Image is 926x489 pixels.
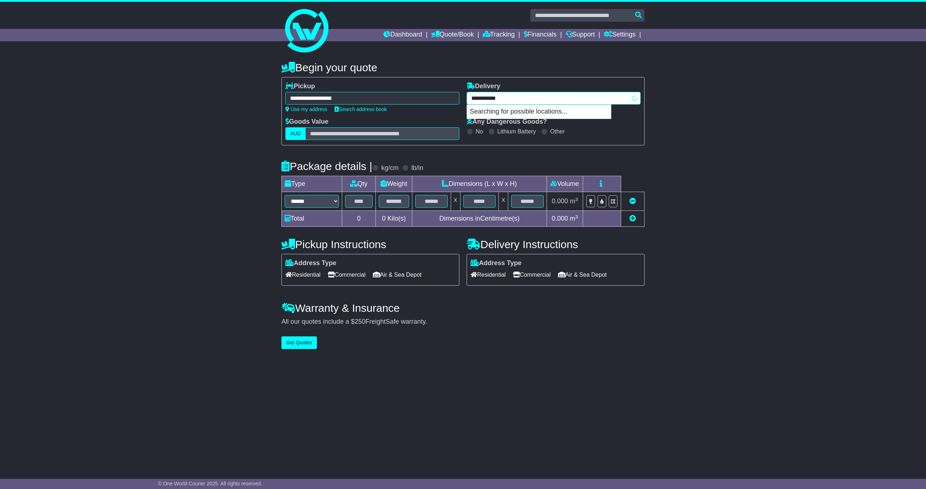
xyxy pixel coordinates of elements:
[285,106,327,112] a: Use my address
[575,197,578,202] sup: 3
[412,176,547,192] td: Dimensions (L x W x H)
[566,29,595,41] a: Support
[373,269,422,280] span: Air & Sea Depot
[376,176,412,192] td: Weight
[376,211,412,227] td: Kilo(s)
[281,336,317,349] button: Get Quotes
[383,29,422,41] a: Dashboard
[552,215,568,222] span: 0.000
[158,481,263,486] span: © One World Courier 2025. All rights reserved.
[497,128,536,135] label: Lithium Battery
[285,118,328,126] label: Goods Value
[282,211,342,227] td: Total
[467,82,500,90] label: Delivery
[285,269,320,280] span: Residential
[467,118,547,126] label: Any Dangerous Goods?
[281,318,645,326] div: All our quotes include a $ FreightSafe warranty.
[281,238,459,250] h4: Pickup Instructions
[281,160,372,172] h4: Package details |
[285,82,315,90] label: Pickup
[467,105,611,119] p: Searching for possible locations...
[285,127,306,140] label: AUD
[483,29,515,41] a: Tracking
[411,164,423,172] label: lb/in
[547,176,583,192] td: Volume
[575,214,578,220] sup: 3
[281,302,645,314] h4: Warranty & Insurance
[558,269,607,280] span: Air & Sea Depot
[342,211,376,227] td: 0
[513,269,551,280] span: Commercial
[382,215,386,222] span: 0
[629,215,636,222] a: Add new item
[524,29,557,41] a: Financials
[381,164,399,172] label: kg/cm
[412,211,547,227] td: Dimensions in Centimetre(s)
[604,29,636,41] a: Settings
[499,192,508,211] td: x
[476,128,483,135] label: No
[467,238,645,250] h4: Delivery Instructions
[570,215,578,222] span: m
[431,29,474,41] a: Quote/Book
[550,128,565,135] label: Other
[354,318,365,325] span: 250
[281,61,645,73] h4: Begin your quote
[342,176,376,192] td: Qty
[451,192,460,211] td: x
[285,259,336,267] label: Address Type
[570,197,578,205] span: m
[471,269,506,280] span: Residential
[335,106,387,112] a: Search address book
[328,269,365,280] span: Commercial
[629,197,636,205] a: Remove this item
[552,197,568,205] span: 0.000
[471,259,522,267] label: Address Type
[282,176,342,192] td: Type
